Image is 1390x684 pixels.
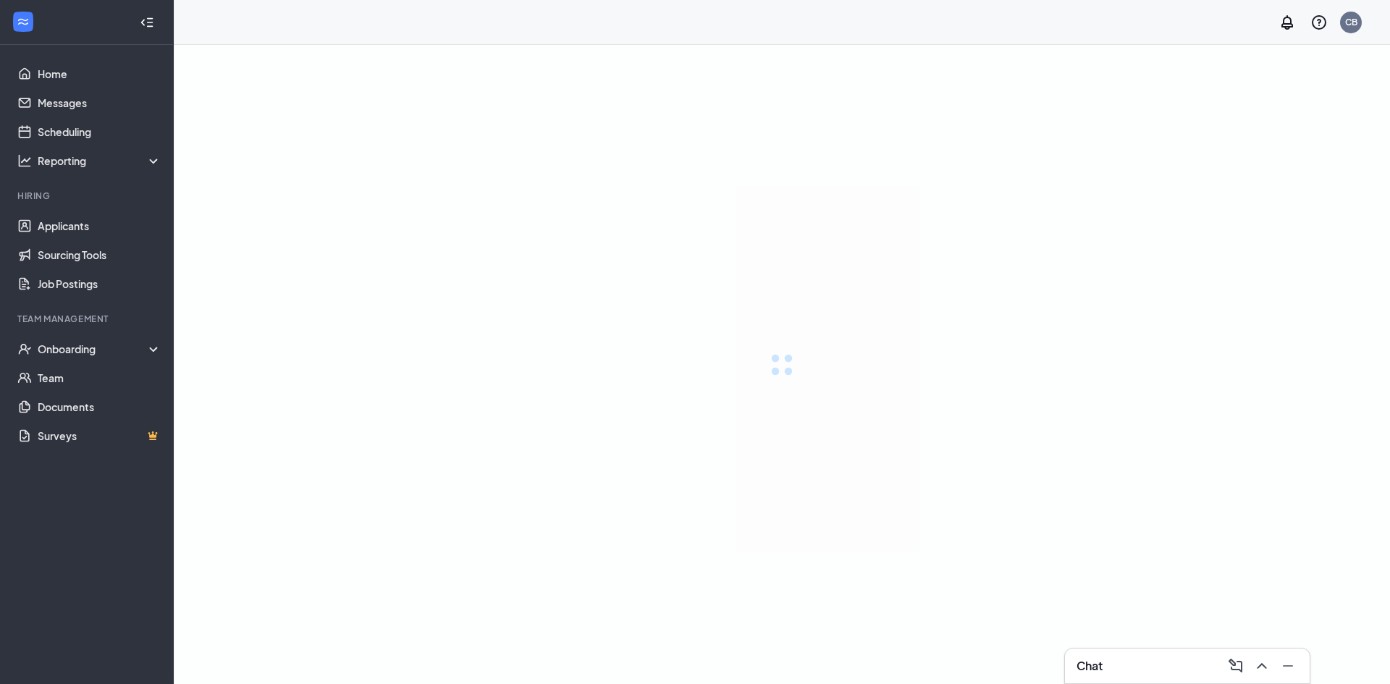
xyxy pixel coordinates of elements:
[1310,14,1328,31] svg: QuestionInfo
[38,117,161,146] a: Scheduling
[1249,654,1272,677] button: ChevronUp
[38,363,161,392] a: Team
[38,59,161,88] a: Home
[38,269,161,298] a: Job Postings
[17,313,159,325] div: Team Management
[38,421,161,450] a: SurveysCrown
[1345,16,1357,28] div: CB
[1223,654,1246,677] button: ComposeMessage
[1275,654,1298,677] button: Minimize
[17,190,159,202] div: Hiring
[38,153,162,168] div: Reporting
[16,14,30,29] svg: WorkstreamLogo
[1279,657,1297,675] svg: Minimize
[38,240,161,269] a: Sourcing Tools
[17,342,32,356] svg: UserCheck
[1227,657,1244,675] svg: ComposeMessage
[1253,657,1271,675] svg: ChevronUp
[38,392,161,421] a: Documents
[1279,14,1296,31] svg: Notifications
[140,15,154,30] svg: Collapse
[38,88,161,117] a: Messages
[17,153,32,168] svg: Analysis
[38,211,161,240] a: Applicants
[1077,658,1103,674] h3: Chat
[38,342,162,356] div: Onboarding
